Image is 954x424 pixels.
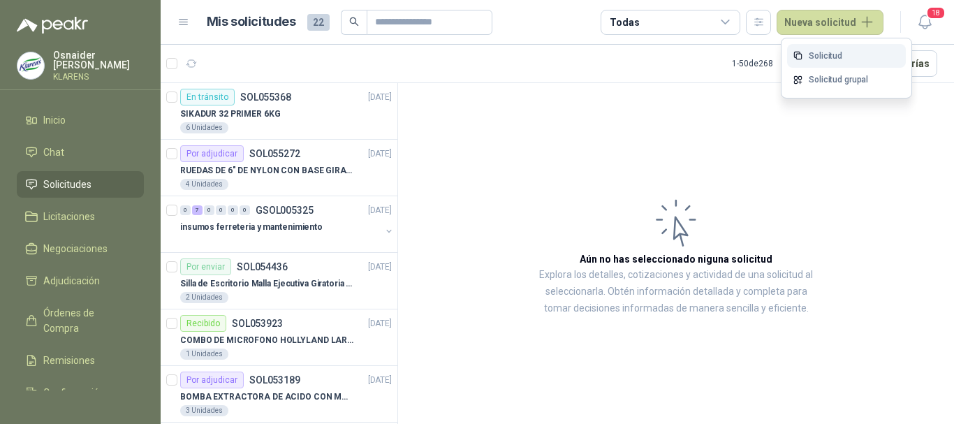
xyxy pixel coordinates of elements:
p: SOL054436 [237,262,288,272]
p: GSOL005325 [256,205,314,215]
p: [DATE] [368,91,392,104]
a: Órdenes de Compra [17,300,144,342]
div: Por adjudicar [180,145,244,162]
a: Por enviarSOL054436[DATE] Silla de Escritorio Malla Ejecutiva Giratoria Cromada con Reposabrazos ... [161,253,397,309]
div: 0 [216,205,226,215]
span: Configuración [43,385,105,400]
span: Órdenes de Compra [43,305,131,336]
h1: Mis solicitudes [207,12,296,32]
span: Adjudicación [43,273,100,288]
h3: Aún no has seleccionado niguna solicitud [580,251,772,267]
span: Licitaciones [43,209,95,224]
p: insumos ferreteria y mantenimiento [180,221,323,234]
span: Solicitudes [43,177,91,192]
a: En tránsitoSOL055368[DATE] SIKADUR 32 PRIMER 6KG6 Unidades [161,83,397,140]
button: Nueva solicitud [777,10,883,35]
a: Licitaciones [17,203,144,230]
a: 0 7 0 0 0 0 GSOL005325[DATE] insumos ferreteria y mantenimiento [180,202,395,247]
p: Silla de Escritorio Malla Ejecutiva Giratoria Cromada con Reposabrazos Fijo Negra [180,277,354,291]
p: RUEDAS DE 6" DE NYLON CON BASE GIRATORIA EN ACERO INOXIDABLE [180,164,354,177]
a: RecibidoSOL053923[DATE] COMBO DE MICROFONO HOLLYLAND LARK M21 Unidades [161,309,397,366]
p: SOL053923 [232,319,283,328]
span: 22 [307,14,330,31]
span: Chat [43,145,64,160]
div: Por adjudicar [180,372,244,388]
div: En tránsito [180,89,235,105]
p: BOMBA EXTRACTORA DE ACIDO CON MANIVELA TRUPER 1.1/4" [180,390,354,404]
a: Adjudicación [17,268,144,294]
div: Todas [610,15,639,30]
span: Negociaciones [43,241,108,256]
div: 0 [180,205,191,215]
a: Configuración [17,379,144,406]
p: SOL055368 [240,92,291,102]
a: Solicitud grupal [787,68,906,92]
div: 0 [240,205,250,215]
button: 18 [912,10,937,35]
img: Logo peakr [17,17,88,34]
div: 1 - 50 de 268 [732,52,818,75]
a: Negociaciones [17,235,144,262]
div: 7 [192,205,203,215]
p: [DATE] [368,317,392,330]
a: Inicio [17,107,144,133]
p: [DATE] [368,261,392,274]
div: 0 [204,205,214,215]
a: Chat [17,139,144,166]
p: SOL055272 [249,149,300,159]
p: SIKADUR 32 PRIMER 6KG [180,108,280,121]
p: KLARENS [53,73,144,81]
img: Company Logo [17,52,44,79]
a: Solicitud [787,44,906,68]
p: COMBO DE MICROFONO HOLLYLAND LARK M2 [180,334,354,347]
div: 2 Unidades [180,292,228,303]
p: Explora los detalles, cotizaciones y actividad de una solicitud al seleccionarla. Obtén informaci... [538,267,814,317]
a: Remisiones [17,347,144,374]
div: Recibido [180,315,226,332]
a: Por adjudicarSOL055272[DATE] RUEDAS DE 6" DE NYLON CON BASE GIRATORIA EN ACERO INOXIDABLE4 Unidades [161,140,397,196]
span: search [349,17,359,27]
p: [DATE] [368,374,392,387]
div: 0 [228,205,238,215]
span: Inicio [43,112,66,128]
div: Por enviar [180,258,231,275]
div: 4 Unidades [180,179,228,190]
div: 1 Unidades [180,349,228,360]
p: Osnaider [PERSON_NAME] [53,50,144,70]
div: 6 Unidades [180,122,228,133]
p: SOL053189 [249,375,300,385]
div: 3 Unidades [180,405,228,416]
a: Solicitudes [17,171,144,198]
a: Por adjudicarSOL053189[DATE] BOMBA EXTRACTORA DE ACIDO CON MANIVELA TRUPER 1.1/4"3 Unidades [161,366,397,423]
span: 18 [926,6,946,20]
p: [DATE] [368,204,392,217]
p: [DATE] [368,147,392,161]
span: Remisiones [43,353,95,368]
